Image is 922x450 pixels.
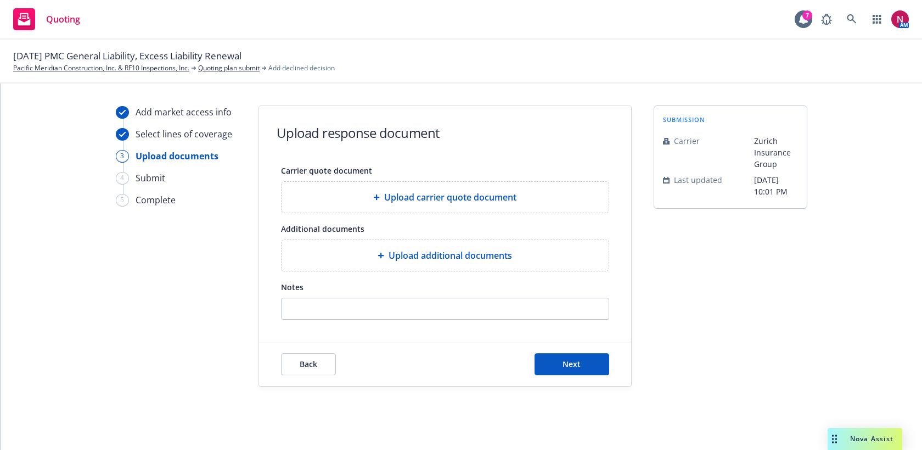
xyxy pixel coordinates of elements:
button: Nova Assist [828,428,902,450]
span: Zurich Insurance Group [754,135,798,170]
div: 3 [116,150,129,163]
div: Upload additional documents [281,240,609,271]
span: Quoting [46,15,80,24]
div: Drag to move [828,428,841,450]
span: submission [663,115,705,124]
a: Pacific Meridian Construction, Inc. & RF10 Inspections, Inc. [13,63,189,73]
button: Back [281,353,336,375]
span: Carrier quote document [281,165,372,176]
div: Upload documents [136,149,218,163]
div: Add market access info [136,105,232,119]
a: Search [841,8,863,30]
a: Quoting plan submit [198,63,260,73]
div: Complete [136,193,176,207]
a: Switch app [866,8,888,30]
span: [DATE] PMC General Liability, Excess Liability Renewal [13,49,241,63]
div: Submit [136,171,165,185]
span: Nova Assist [850,434,893,443]
span: [DATE] 10:01 PM [754,174,798,197]
span: Carrier [674,135,700,147]
img: photo [891,10,909,28]
div: 5 [116,194,129,207]
span: Back [300,359,317,369]
button: Next [535,353,609,375]
span: Upload carrier quote document [384,191,516,204]
span: Next [563,359,581,369]
div: Upload carrier quote document [281,181,609,213]
span: Upload additional documents [389,249,512,262]
div: 7 [802,10,812,20]
div: 4 [116,172,129,185]
a: Quoting [9,4,85,35]
span: Last updated [674,174,722,186]
span: Notes [281,282,303,292]
h1: Upload response document [277,124,440,142]
a: Report a Bug [816,8,837,30]
span: Add declined decision [268,63,335,73]
span: Additional documents [281,224,364,234]
div: Select lines of coverage [136,127,232,141]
